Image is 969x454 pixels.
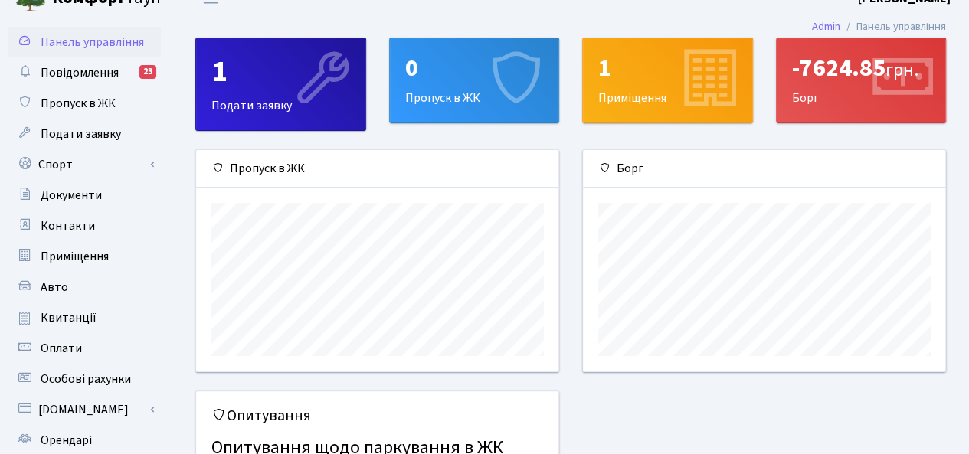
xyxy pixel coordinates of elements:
div: Пропуск в ЖК [196,150,558,188]
div: 1 [598,54,737,83]
span: Оплати [41,340,82,357]
a: Оплати [8,333,161,364]
div: Приміщення [583,38,752,122]
div: 1 [211,54,350,90]
a: Повідомлення23 [8,57,161,88]
span: Особові рахунки [41,371,131,387]
a: 0Пропуск в ЖК [389,38,560,123]
div: -7624.85 [792,54,931,83]
a: [DOMAIN_NAME] [8,394,161,425]
a: Подати заявку [8,119,161,149]
div: Пропуск в ЖК [390,38,559,122]
span: Орендарі [41,432,92,449]
span: Приміщення [41,248,109,265]
a: Пропуск в ЖК [8,88,161,119]
a: Admin [812,18,840,34]
a: Документи [8,180,161,211]
span: Пропуск в ЖК [41,95,116,112]
a: Контакти [8,211,161,241]
a: Квитанції [8,302,161,333]
div: 23 [139,65,156,79]
span: Документи [41,187,102,204]
a: 1Подати заявку [195,38,366,131]
span: Подати заявку [41,126,121,142]
a: Панель управління [8,27,161,57]
li: Панель управління [840,18,946,35]
a: 1Приміщення [582,38,753,123]
span: Контакти [41,217,95,234]
div: Борг [777,38,946,122]
div: 0 [405,54,544,83]
div: Борг [583,150,945,188]
a: Спорт [8,149,161,180]
a: Приміщення [8,241,161,272]
span: Панель управління [41,34,144,51]
div: Подати заявку [196,38,365,130]
a: Авто [8,272,161,302]
span: Повідомлення [41,64,119,81]
nav: breadcrumb [789,11,969,43]
h5: Опитування [211,407,543,425]
a: Особові рахунки [8,364,161,394]
span: Квитанції [41,309,97,326]
span: Авто [41,279,68,296]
